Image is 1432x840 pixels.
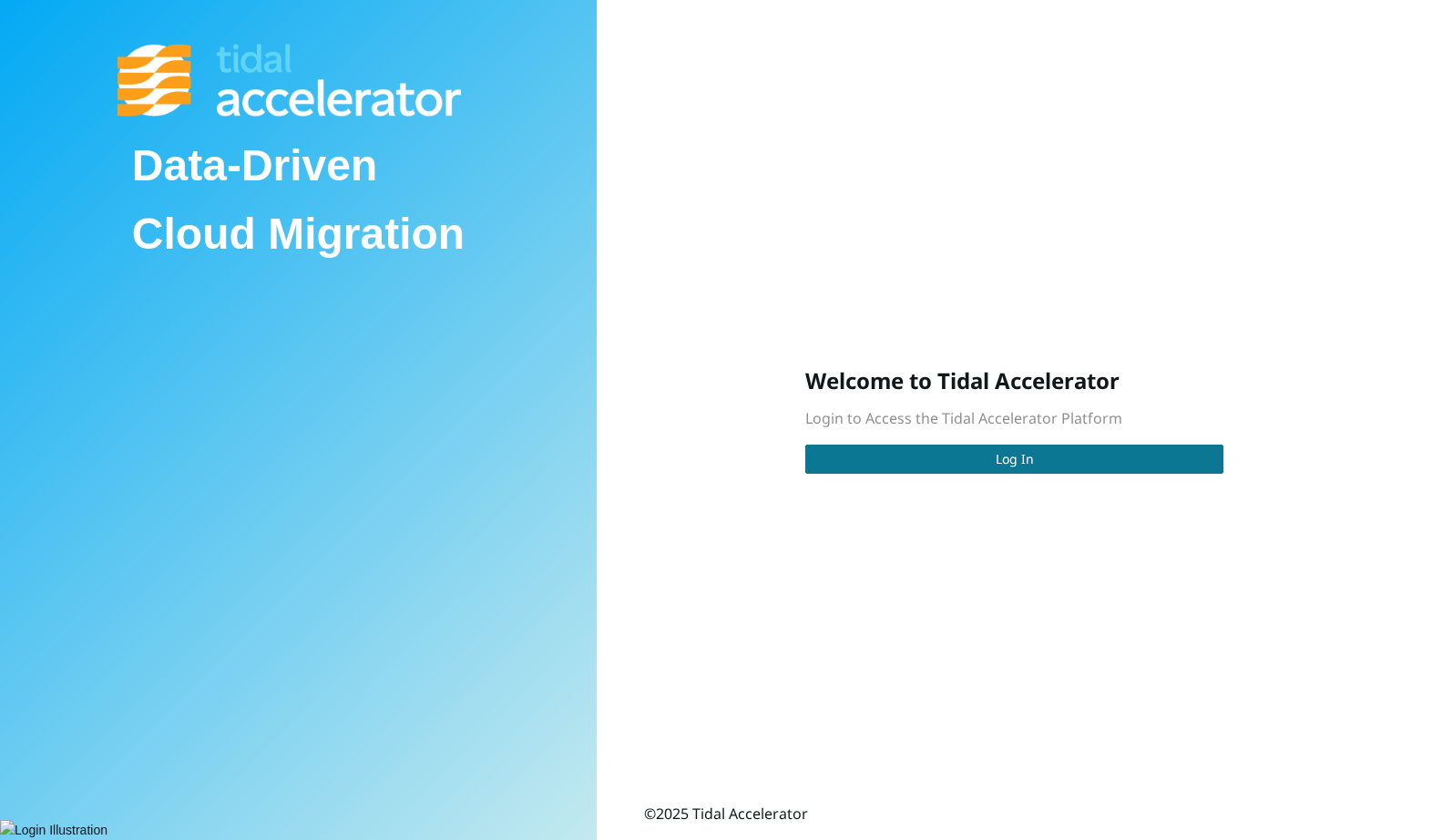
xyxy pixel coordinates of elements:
span: Login to Access the Tidal Accelerator Platform [805,408,1122,428]
h3: Welcome to Tidal Accelerator [805,366,1223,395]
div: Data-Driven Cloud Migration [118,117,479,283]
span: Log In [996,449,1034,469]
div: © 2025 Tidal Accelerator [644,803,808,825]
button: Log In [805,445,1223,474]
img: Tidal Accelerator Logo [118,44,461,117]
